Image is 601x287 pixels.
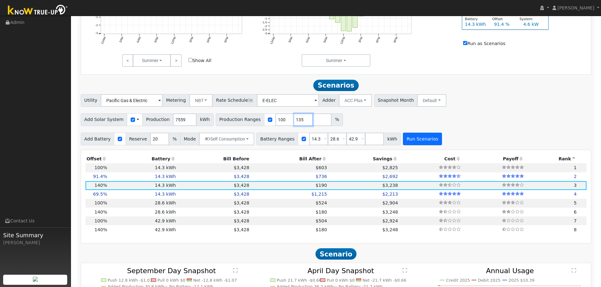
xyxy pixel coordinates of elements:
span: Adder [319,94,339,107]
span: $2,213 [382,192,398,197]
span: $736 [316,174,327,179]
text: 9AM [153,36,159,43]
span: $3,248 [382,227,398,232]
td: 14.3 kWh [108,172,177,181]
input: Select a Utility [101,94,163,107]
text: 6PM [375,36,381,43]
span: Battery Ranges [256,133,298,145]
span: 8 [574,227,577,232]
text: 3PM [358,36,363,43]
button: ACC Plus [339,94,372,107]
label: Run as Scenarios [463,40,505,47]
text: 9PM [393,36,398,43]
button: Default [417,94,446,107]
span: Cost [444,156,455,161]
span: $180 [316,227,327,232]
text: 3PM [188,36,194,43]
span: $1,215 [311,192,327,197]
button: Run Scenarios [403,133,442,145]
span: 100% [95,218,107,223]
span: Utility [81,94,101,107]
div: System [516,17,544,22]
text: 12PM [339,36,346,44]
span: 91.4% [93,174,107,179]
text: 9PM [223,36,229,43]
span: Scenario [315,248,357,260]
button: Self Consumption [199,133,254,145]
th: Battery [108,154,177,163]
rect: onclick="" [347,11,352,31]
div: Offset [489,17,516,22]
span: $2,924 [382,218,398,223]
text: Net -12.8 kWh -$1.07 [193,278,237,283]
span: Production [142,113,173,126]
text: Pull 0 kWh $0 [157,278,185,283]
input: Show All [188,58,192,62]
td: 28.6 kWh [108,199,177,208]
text: April Day Snapshot [308,267,374,275]
span: Add Solar System [81,113,127,126]
span: $3,428 [234,218,249,223]
text: 6AM [136,36,141,43]
text: 3AM [287,36,293,43]
span: 69.5% [93,192,107,197]
span: $3,428 [234,174,249,179]
text: Push 12.8 kWh -$1.07 [108,278,152,283]
img: Know True-Up [5,3,71,18]
span: % [331,113,343,126]
span: % [169,133,180,145]
a: < [122,54,133,67]
text: -2 [264,24,267,27]
button: NBT [189,94,213,107]
text: 12PM [170,36,177,44]
rect: onclick="" [329,11,334,19]
span: Metering [162,94,190,107]
span: 2 [574,174,577,179]
text: -2.5 [262,28,267,31]
th: Bill Before [177,154,250,163]
text: -0.5 [262,13,267,16]
span: 5 [574,200,577,205]
span: Rank [558,156,571,161]
rect: onclick="" [335,11,340,22]
span: 140% [95,183,107,188]
span: $3,238 [382,183,398,188]
span: Add Battery [81,133,115,145]
div: Battery [462,17,489,22]
span: 3 [574,183,577,188]
span: kWh [384,133,401,145]
text: 6AM [305,36,311,43]
text: 12AM [100,36,107,44]
th: Offset [85,154,109,163]
td: 14.3 kWh [108,190,177,199]
span: Snapshot Month [374,94,418,107]
text: 3AM [118,36,124,43]
text: 2025 $10.39 [509,278,534,283]
span: $2,904 [382,200,398,205]
text: Credit 2025 [446,278,470,283]
td: 14.3 kWh [108,181,177,190]
span: $190 [316,183,327,188]
div: 14.3 kWh [462,21,491,28]
span: 1 [574,165,577,170]
span: $3,428 [234,227,249,232]
text: -1.5 [262,20,267,24]
text: Pull 0 kWh $0 [327,278,355,283]
span: Mode [180,133,199,145]
text: Debit 2025 [478,278,501,283]
span: $524 [316,200,327,205]
td: 42.9 kWh [108,225,177,234]
th: Bill After [250,154,328,163]
span: $504 [316,218,327,223]
text: -1 [264,17,267,20]
div: 91.4 % [491,21,520,28]
text: -1 [95,15,98,19]
text:  [403,268,407,273]
span: $3,428 [234,200,249,205]
text:  [233,268,238,273]
span: $180 [316,210,327,215]
text: Annual Usage [486,267,534,275]
a: > [170,54,181,67]
text: Push 21.7 kWh -$0.66 [277,278,321,283]
div: [PERSON_NAME] [3,239,68,246]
